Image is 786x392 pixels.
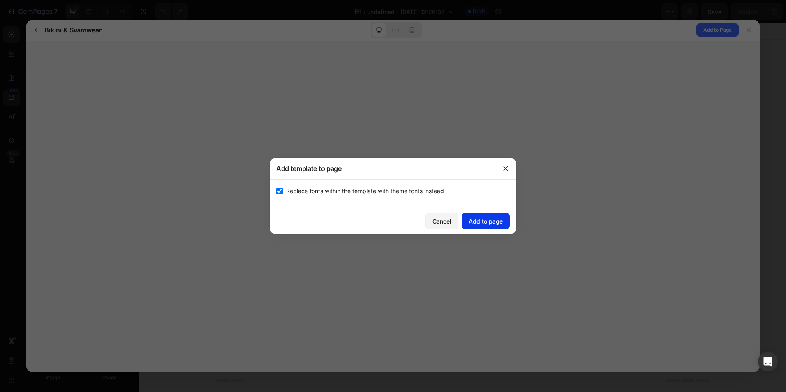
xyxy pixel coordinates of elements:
button: Add sections [264,203,321,219]
button: Add to page [462,213,510,229]
div: Start with Generating from URL or image [268,249,379,256]
button: Cancel [425,213,458,229]
div: Cancel [432,217,451,226]
div: Open Intercom Messenger [758,352,778,371]
button: Add elements [326,203,384,219]
div: Add to page [469,217,503,226]
div: Start with Sections from sidebar [274,187,374,196]
h3: Add template to page [276,164,342,173]
span: Replace fonts within the template with theme fonts instead [286,186,444,196]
